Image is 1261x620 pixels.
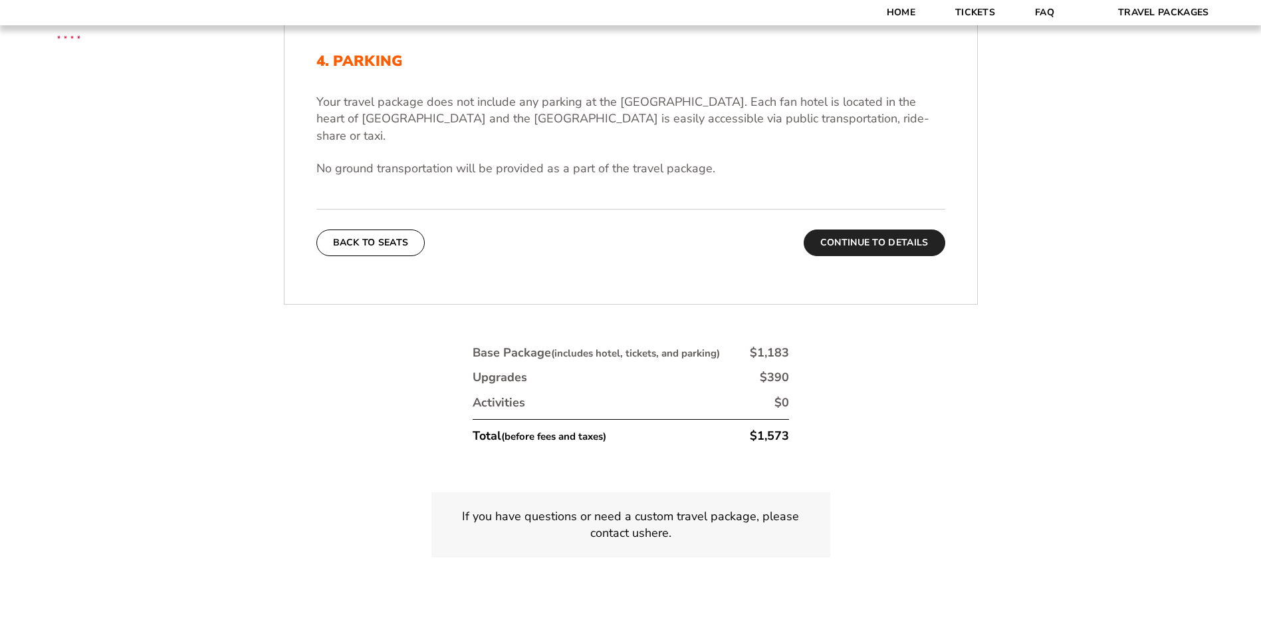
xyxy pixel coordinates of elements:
[473,369,527,386] div: Upgrades
[473,345,720,361] div: Base Package
[316,53,945,70] h2: 4. Parking
[40,7,98,65] img: CBS Sports Thanksgiving Classic
[551,347,720,360] small: (includes hotel, tickets, and parking)
[804,230,945,256] button: Continue To Details
[760,369,789,386] div: $390
[645,525,669,542] a: here
[750,428,789,444] div: $1,573
[316,94,945,144] p: Your travel package does not include any parking at the [GEOGRAPHIC_DATA]. Each fan hotel is loca...
[316,230,425,256] button: Back To Seats
[316,160,945,177] p: No ground transportation will be provided as a part of the travel package.
[501,430,606,443] small: (before fees and taxes)
[750,345,789,361] div: $1,183
[473,394,525,411] div: Activities
[774,394,789,411] div: $0
[447,508,814,542] p: If you have questions or need a custom travel package, please contact us .
[473,428,606,444] div: Total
